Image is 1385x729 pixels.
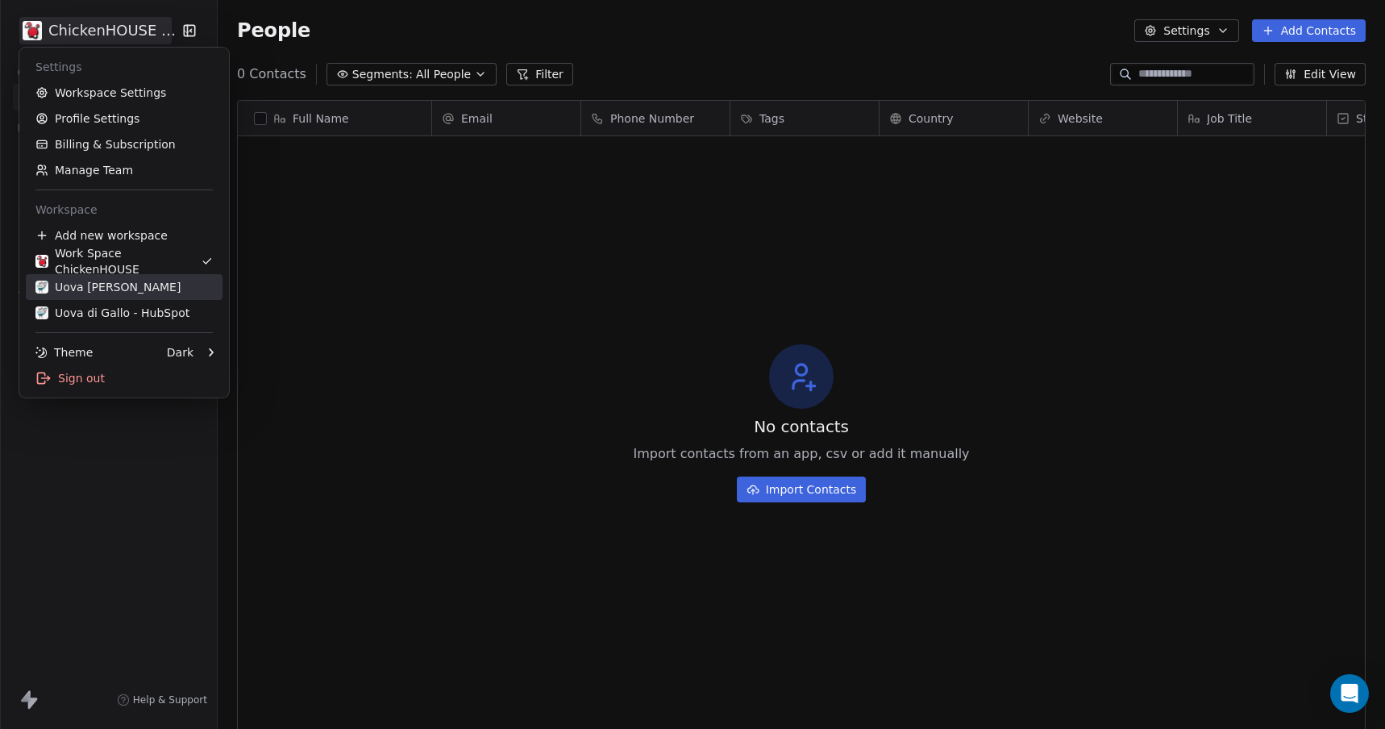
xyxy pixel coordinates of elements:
div: Theme [35,344,93,360]
div: Uova [PERSON_NAME] [35,279,181,295]
img: tab_keywords_by_traffic_grey.svg [162,94,175,106]
img: 4.jpg [35,281,48,294]
a: Billing & Subscription [26,131,223,157]
div: Work Space ChickenHOUSE [35,245,201,277]
div: Workspace [26,197,223,223]
div: Dominio: [DOMAIN_NAME] [42,42,181,55]
img: website_grey.svg [26,42,39,55]
img: tab_domain_overview_orange.svg [67,94,80,106]
div: Uova di Gallo - HubSpot [35,305,189,321]
div: Settings [26,54,223,80]
div: Add new workspace [26,223,223,248]
a: Manage Team [26,157,223,183]
img: 4.jpg [35,306,48,319]
img: logo_orange.svg [26,26,39,39]
a: Profile Settings [26,106,223,131]
div: Sign out [26,365,223,391]
a: Workspace Settings [26,80,223,106]
div: Dark [167,344,193,360]
div: Keyword (traffico) [180,95,268,106]
img: Betty2017.jpg [35,255,48,268]
div: v 4.0.25 [45,26,79,39]
div: Dominio [85,95,123,106]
